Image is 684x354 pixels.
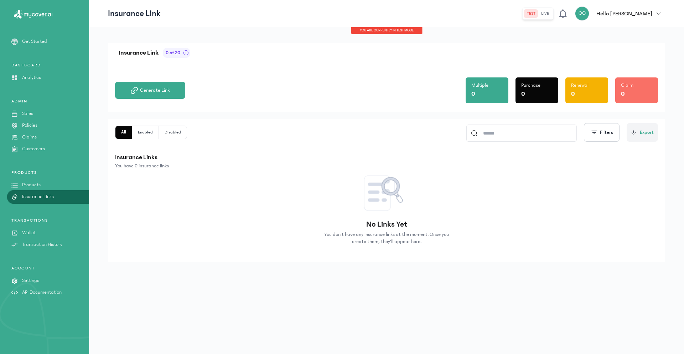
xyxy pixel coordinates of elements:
[596,9,652,18] p: Hello [PERSON_NAME]
[22,241,62,248] p: Transaction History
[22,122,37,129] p: Policies
[115,82,185,99] button: Generate Link
[471,89,475,99] p: 0
[471,82,488,89] p: Multiple
[366,219,407,229] p: No Links Yet
[163,48,190,58] div: 0 of 20
[324,231,449,245] p: You don't have any insurance links at the moment. Once you create them, they'll appear here.
[22,289,62,296] p: API Documentation
[115,152,658,162] p: Insurance Links
[627,123,658,142] button: Export
[22,133,37,141] p: Claims
[115,126,132,139] button: All
[621,82,633,89] p: Claim
[571,82,589,89] p: Renewal
[584,123,620,142] button: Filters
[22,277,39,284] p: Settings
[22,110,33,117] p: Sales
[538,9,552,18] button: live
[115,162,658,170] p: You have 0 insurance links
[571,89,575,99] p: 0
[22,38,47,45] p: Get Started
[22,229,36,237] p: Wallet
[521,82,540,89] p: Purchase
[621,89,625,99] p: 0
[575,6,589,21] div: OO
[22,145,45,153] p: Customers
[351,27,423,34] div: You are currently in TEST MODE
[521,89,525,99] p: 0
[159,126,187,139] button: Disabled
[22,181,41,189] p: Products
[524,9,538,18] button: test
[132,126,159,139] button: Enabled
[108,8,161,19] p: Insurance Link
[22,193,54,201] p: Insurance Links
[22,74,41,81] p: Analytics
[119,48,159,58] h3: Insurance Link
[140,87,170,94] span: Generate Link
[575,6,665,21] button: OOHello [PERSON_NAME]
[640,129,654,136] span: Export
